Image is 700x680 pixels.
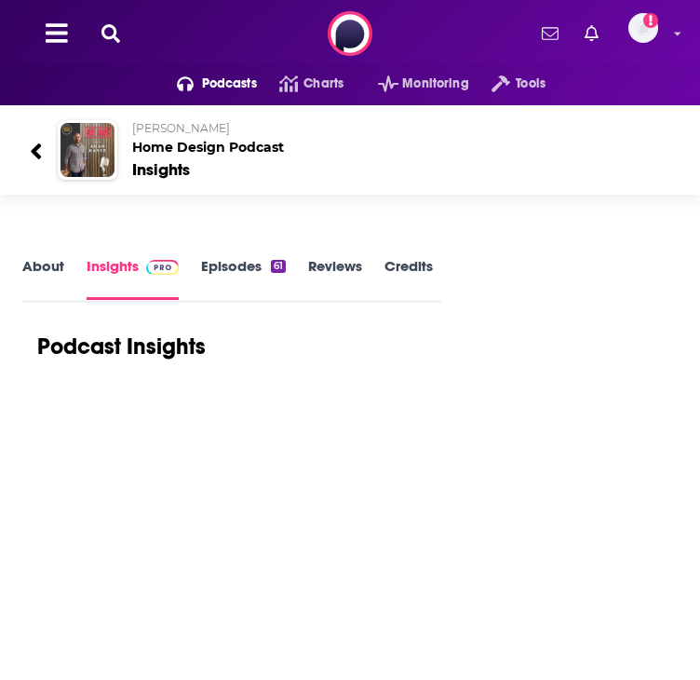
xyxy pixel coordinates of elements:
button: open menu [356,69,469,99]
a: Show notifications dropdown [577,18,606,49]
a: About [22,257,64,299]
span: Tools [516,71,545,97]
svg: Add a profile image [643,13,658,28]
img: Podchaser Pro [146,260,179,275]
h1: Podcast Insights [37,333,206,360]
img: User Profile [628,13,658,43]
button: open menu [155,69,257,99]
a: InsightsPodchaser Pro [87,257,179,299]
a: Credits [384,257,433,299]
img: Podchaser - Follow, Share and Rate Podcasts [328,11,372,56]
span: [PERSON_NAME] [132,121,230,135]
img: Home Design Podcast [61,123,114,177]
a: Charts [257,69,343,99]
button: open menu [469,69,545,99]
a: Show notifications dropdown [534,18,566,49]
div: Insights [132,159,190,180]
span: Podcasts [202,71,257,97]
div: 61 [271,260,286,273]
span: Logged in as LaurenKenyon [628,13,658,43]
a: Episodes61 [201,257,286,299]
span: Charts [303,71,343,97]
span: Monitoring [402,71,468,97]
a: Logged in as LaurenKenyon [628,13,669,54]
h2: Home Design Podcast [132,121,670,156]
a: Reviews [308,257,362,299]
